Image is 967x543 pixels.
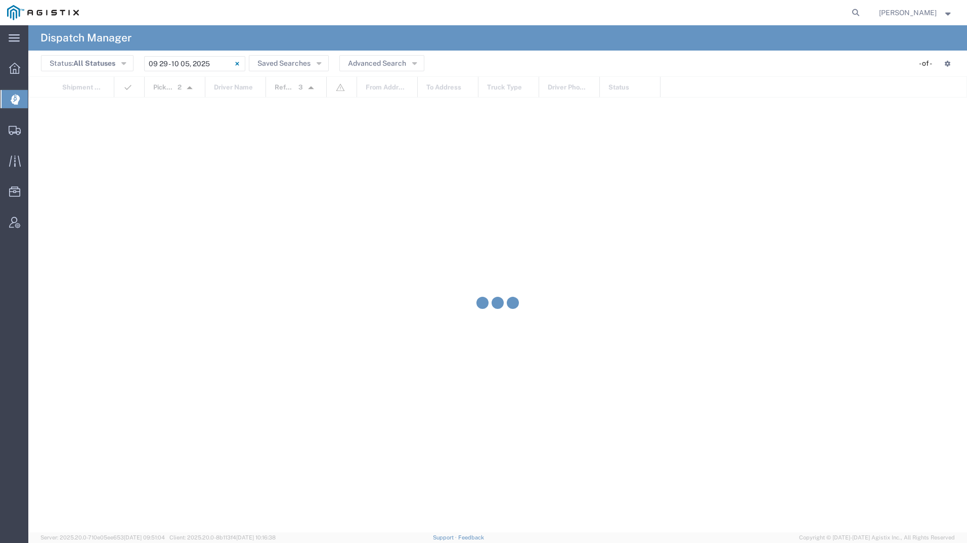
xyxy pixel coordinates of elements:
h4: Dispatch Manager [40,25,131,51]
button: Saved Searches [249,55,329,71]
span: Client: 2025.20.0-8b113f4 [169,534,276,540]
a: Feedback [458,534,484,540]
button: [PERSON_NAME] [878,7,953,19]
span: Jessica Carr [879,7,937,18]
span: Copyright © [DATE]-[DATE] Agistix Inc., All Rights Reserved [799,533,955,542]
span: Server: 2025.20.0-710e05ee653 [40,534,165,540]
div: - of - [919,58,937,69]
button: Status:All Statuses [41,55,134,71]
span: [DATE] 10:16:38 [236,534,276,540]
span: All Statuses [73,59,115,67]
button: Advanced Search [339,55,424,71]
a: Support [433,534,458,540]
img: logo [7,5,79,20]
span: [DATE] 09:51:04 [124,534,165,540]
